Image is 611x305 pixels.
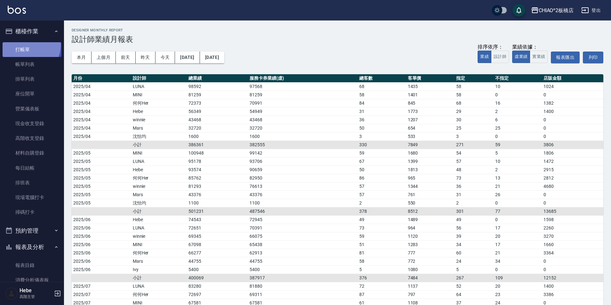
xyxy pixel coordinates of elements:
[406,182,455,190] td: 1344
[542,282,603,290] td: 1400
[455,207,494,215] td: 301
[131,199,187,207] td: 沈怡均
[542,116,603,124] td: 0
[455,190,494,199] td: 31
[72,116,131,124] td: 2025/04
[358,182,406,190] td: 57
[187,165,248,174] td: 93574
[72,182,131,190] td: 2025/05
[542,99,603,107] td: 1382
[248,165,358,174] td: 90659
[455,199,494,207] td: 2
[406,74,455,83] th: 客單價
[131,249,187,257] td: 何何Her
[72,35,603,44] h3: 設計師業績月報表
[358,140,406,149] td: 330
[494,215,542,224] td: 0
[187,282,248,290] td: 83280
[187,190,248,199] td: 43376
[542,140,603,149] td: 3806
[455,249,494,257] td: 60
[358,82,406,91] td: 68
[72,240,131,249] td: 2025/06
[358,199,406,207] td: 2
[72,99,131,107] td: 2025/04
[131,82,187,91] td: LUNA
[72,74,131,83] th: 月份
[494,116,542,124] td: 6
[248,132,358,140] td: 1600
[248,274,358,282] td: 387917
[3,72,61,86] a: 掛單列表
[72,124,131,132] td: 2025/04
[8,6,26,14] img: Logo
[494,124,542,132] td: 25
[187,149,248,157] td: 100948
[455,107,494,116] td: 29
[200,52,224,63] button: [DATE]
[131,257,187,265] td: Mars
[358,257,406,265] td: 58
[358,265,406,274] td: 5
[406,207,455,215] td: 8512
[542,224,603,232] td: 2260
[358,132,406,140] td: 3
[3,161,61,175] a: 每日結帳
[72,91,131,99] td: 2025/04
[131,190,187,199] td: Mars
[494,290,542,299] td: 23
[494,157,542,165] td: 10
[494,257,542,265] td: 34
[358,91,406,99] td: 58
[494,240,542,249] td: 17
[406,215,455,224] td: 1489
[542,240,603,249] td: 1660
[248,140,358,149] td: 382555
[358,207,406,215] td: 378
[72,107,131,116] td: 2025/04
[455,224,494,232] td: 56
[406,99,455,107] td: 845
[3,116,61,131] a: 現金收支登錄
[3,222,61,239] button: 預約管理
[187,265,248,274] td: 5400
[542,174,603,182] td: 2812
[131,182,187,190] td: winnie
[136,52,155,63] button: 昨天
[542,132,603,140] td: 0
[131,157,187,165] td: LUNA
[494,282,542,290] td: 20
[358,124,406,132] td: 50
[248,107,358,116] td: 54949
[3,239,61,255] button: 報表及分析
[248,190,358,199] td: 43376
[72,52,91,63] button: 本月
[72,28,603,32] h2: Designer Monthly Report
[494,232,542,240] td: 20
[187,182,248,190] td: 81293
[131,132,187,140] td: 沈怡均
[187,91,248,99] td: 81259
[131,124,187,132] td: Mars
[542,232,603,240] td: 3270
[406,282,455,290] td: 1137
[131,274,187,282] td: 小計
[248,249,358,257] td: 62913
[187,290,248,299] td: 72697
[3,42,61,57] a: 打帳單
[187,215,248,224] td: 74543
[530,51,548,63] button: 實業績
[3,146,61,160] a: 材料自購登錄
[512,51,530,63] button: 虛業績
[358,157,406,165] td: 67
[455,116,494,124] td: 30
[248,224,358,232] td: 70391
[542,124,603,132] td: 0
[358,174,406,182] td: 86
[248,199,358,207] td: 1100
[542,82,603,91] td: 1024
[187,257,248,265] td: 44755
[551,52,580,63] button: 報表匯出
[248,290,358,299] td: 69311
